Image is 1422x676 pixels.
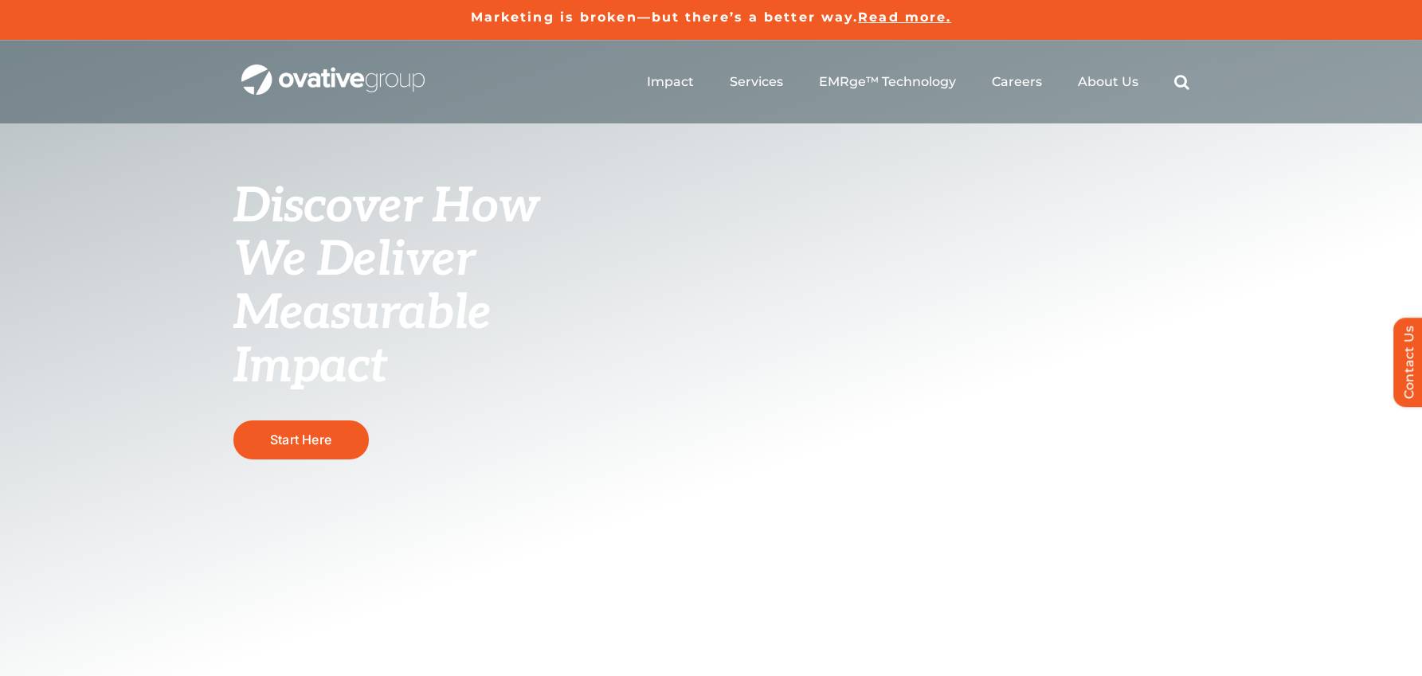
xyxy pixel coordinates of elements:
[730,74,783,90] a: Services
[647,57,1189,107] nav: Menu
[233,232,492,396] span: We Deliver Measurable Impact
[471,10,859,25] a: Marketing is broken—but there’s a better way.
[1078,74,1138,90] a: About Us
[819,74,956,90] a: EMRge™ Technology
[233,178,539,236] span: Discover How
[992,74,1042,90] a: Careers
[647,74,694,90] a: Impact
[233,420,369,459] a: Start Here
[858,10,951,25] a: Read more.
[270,432,331,447] span: Start Here
[241,63,425,78] a: OG_Full_horizontal_WHT
[1174,74,1189,90] a: Search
